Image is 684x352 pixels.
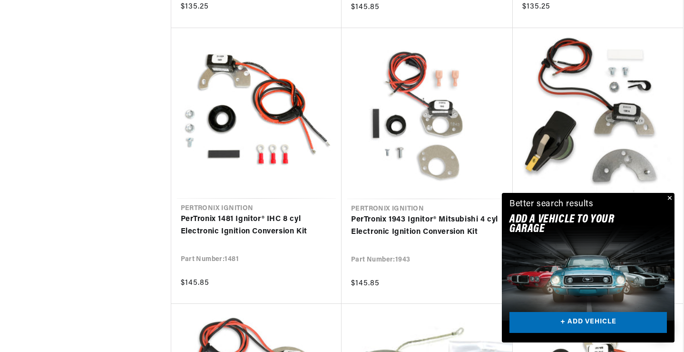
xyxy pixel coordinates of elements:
h2: Add A VEHICLE to your garage [509,215,643,234]
a: PerTronix 1481 Ignitor® IHC 8 cyl Electronic Ignition Conversion Kit [181,213,332,238]
div: Better search results [509,198,594,211]
a: PerTronix 1943 Ignitor® Mitsubishi 4 cyl Electronic Ignition Conversion Kit [351,214,503,238]
button: Close [663,193,674,204]
a: + ADD VEHICLE [509,312,667,333]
